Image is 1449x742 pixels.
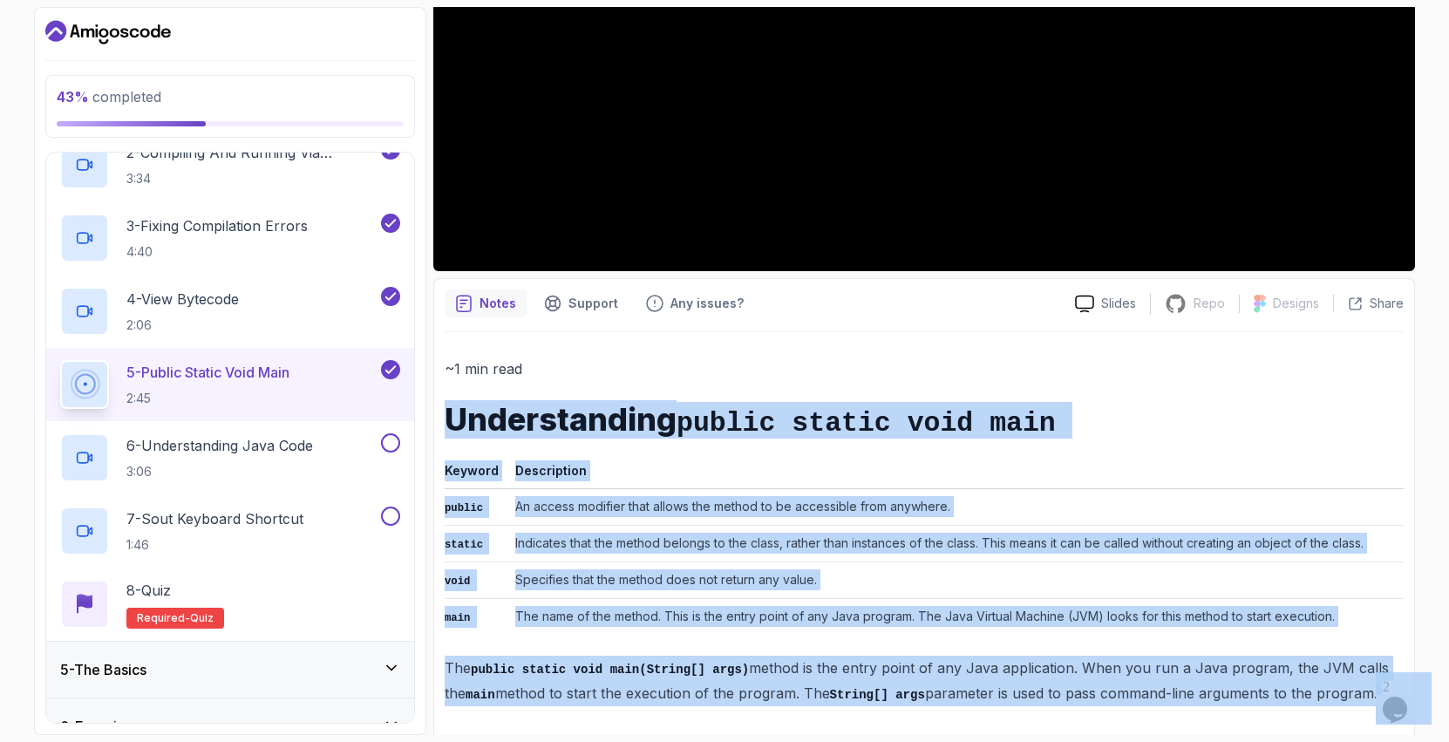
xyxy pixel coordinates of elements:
[60,287,400,336] button: 4-View Bytecode2:06
[45,18,171,46] a: Dashboard
[60,507,400,555] button: 7-Sout Keyboard Shortcut1:46
[60,140,400,189] button: 2-Compiling And Running Via Terminal3:34
[60,716,139,737] h3: 6 - Exercises
[508,562,1404,599] td: Specifies that the method does not return any value.
[1273,295,1319,312] p: Designs
[57,88,89,106] span: 43 %
[126,243,308,261] p: 4:40
[126,463,313,480] p: 3:06
[126,435,313,456] p: 6 - Understanding Java Code
[57,88,161,106] span: completed
[466,688,495,702] code: main
[60,433,400,482] button: 6-Understanding Java Code3:06
[126,170,378,187] p: 3:34
[445,502,483,514] code: public
[445,357,1404,381] p: ~1 min read
[1370,295,1404,312] p: Share
[445,539,483,551] code: static
[508,489,1404,526] td: An access modifier that allows the method to be accessible from anywhere.
[508,459,1404,489] th: Description
[830,688,925,702] code: String[] args
[445,656,1404,705] p: The method is the entry point of any Java application. When you run a Java program, the JVM calls...
[126,289,239,310] p: 4 - View Bytecode
[137,611,190,625] span: Required-
[60,360,400,409] button: 5-Public Static Void Main2:45
[636,289,754,317] button: Feedback button
[445,575,470,588] code: void
[190,611,214,625] span: quiz
[1194,295,1225,312] p: Repo
[126,536,303,554] p: 1:46
[1061,295,1150,313] a: Slides
[508,599,1404,636] td: The name of the method. This is the entry point of any Java program. The Java Virtual Machine (JV...
[471,663,749,677] code: public static void main(String[] args)
[1101,295,1136,312] p: Slides
[60,659,146,680] h3: 5 - The Basics
[445,402,1404,439] h1: Understanding
[60,214,400,262] button: 3-Fixing Compilation Errors4:40
[126,317,239,334] p: 2:06
[568,295,618,312] p: Support
[508,526,1404,562] td: Indicates that the method belongs to the class, rather than instances of the class. This means it...
[126,390,289,407] p: 2:45
[46,642,414,698] button: 5-The Basics
[1333,295,1404,312] button: Share
[670,295,744,312] p: Any issues?
[126,362,289,383] p: 5 - Public Static Void Main
[126,508,303,529] p: 7 - Sout Keyboard Shortcut
[1376,672,1432,725] iframe: chat widget
[126,142,378,163] p: 2 - Compiling And Running Via Terminal
[480,295,516,312] p: Notes
[445,612,470,624] code: main
[445,459,508,489] th: Keyword
[126,580,171,601] p: 8 - Quiz
[445,289,527,317] button: notes button
[534,289,629,317] button: Support button
[677,408,1056,439] code: public static void main
[60,580,400,629] button: 8-QuizRequired-quiz
[126,215,308,236] p: 3 - Fixing Compilation Errors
